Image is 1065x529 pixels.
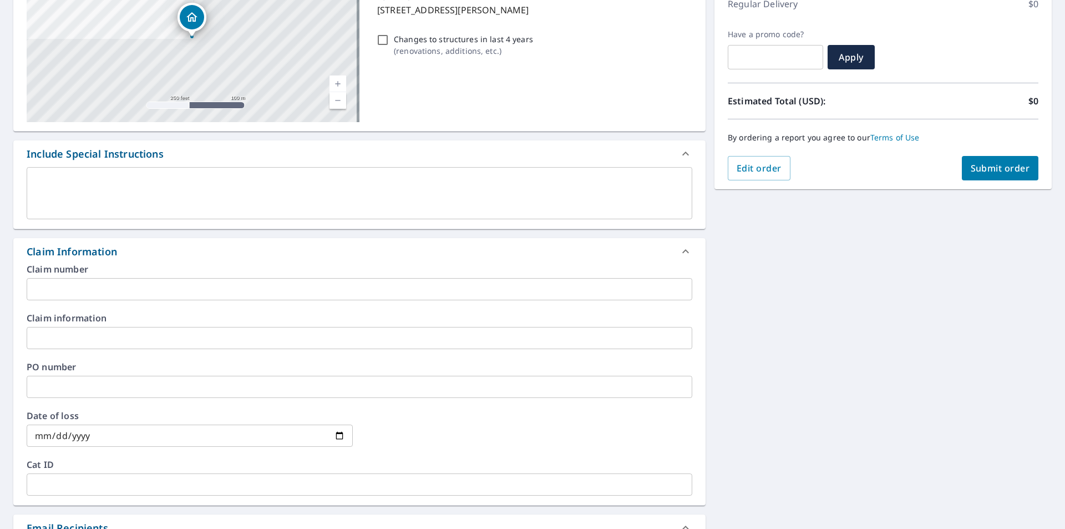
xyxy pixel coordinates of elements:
[27,265,692,274] label: Claim number
[13,238,706,265] div: Claim Information
[377,3,688,17] p: [STREET_ADDRESS][PERSON_NAME]
[27,147,164,162] div: Include Special Instructions
[728,29,823,39] label: Have a promo code?
[177,3,206,37] div: Dropped pin, building 1, Residential property, 4710 Morris Heights Dr Arlington, TX 76016
[329,92,346,109] a: Current Level 17, Zoom Out
[962,156,1039,180] button: Submit order
[737,162,782,174] span: Edit order
[1028,94,1038,108] p: $0
[971,162,1030,174] span: Submit order
[836,51,866,63] span: Apply
[27,411,353,420] label: Date of loss
[27,362,692,371] label: PO number
[394,45,533,57] p: ( renovations, additions, etc. )
[329,75,346,92] a: Current Level 17, Zoom In
[394,33,533,45] p: Changes to structures in last 4 years
[728,133,1038,143] p: By ordering a report you agree to our
[27,460,692,469] label: Cat ID
[728,94,883,108] p: Estimated Total (USD):
[828,45,875,69] button: Apply
[728,156,790,180] button: Edit order
[27,314,692,323] label: Claim information
[27,244,117,259] div: Claim Information
[870,132,920,143] a: Terms of Use
[13,140,706,167] div: Include Special Instructions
